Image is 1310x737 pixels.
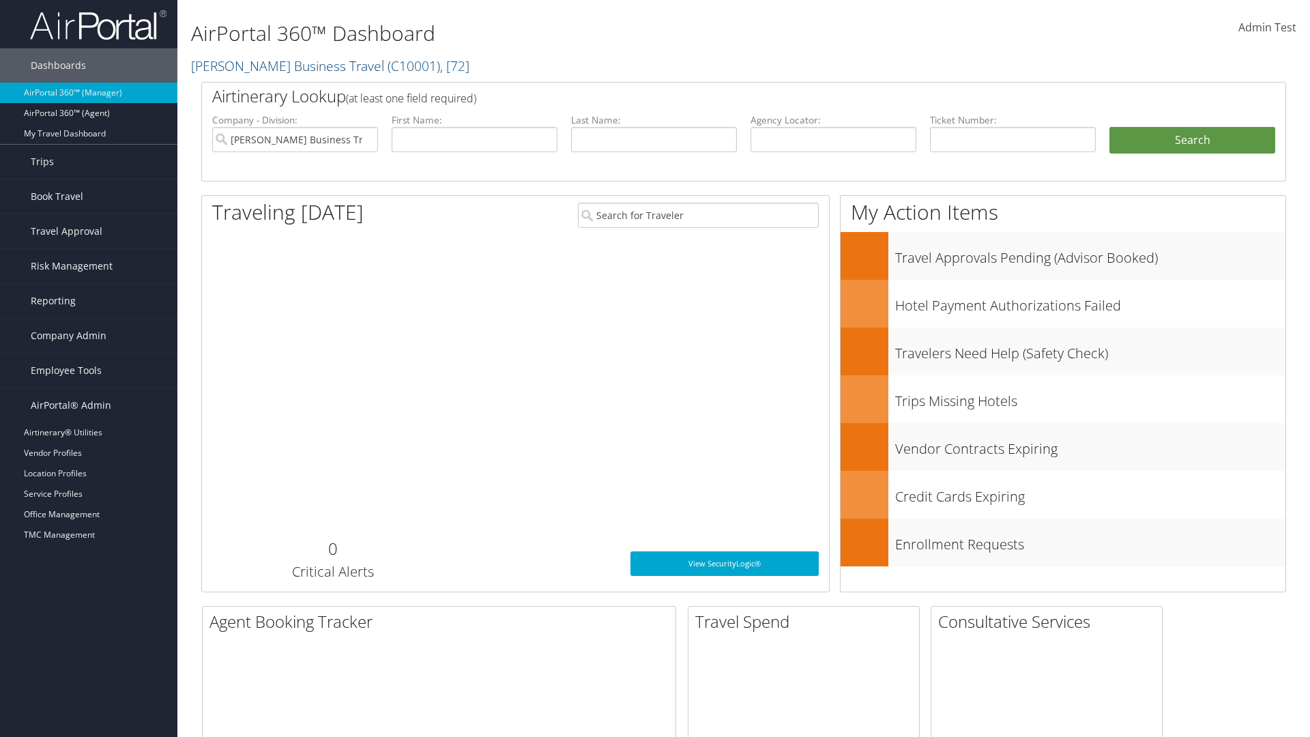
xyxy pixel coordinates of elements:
[1238,20,1296,35] span: Admin Test
[895,385,1285,411] h3: Trips Missing Hotels
[31,388,111,422] span: AirPortal® Admin
[930,113,1096,127] label: Ticket Number:
[30,9,166,41] img: airportal-logo.png
[212,198,364,227] h1: Traveling [DATE]
[346,91,476,106] span: (at least one field required)
[31,214,102,248] span: Travel Approval
[212,113,378,127] label: Company - Division:
[895,337,1285,363] h3: Travelers Need Help (Safety Check)
[841,232,1285,280] a: Travel Approvals Pending (Advisor Booked)
[895,480,1285,506] h3: Credit Cards Expiring
[841,375,1285,423] a: Trips Missing Hotels
[841,519,1285,566] a: Enrollment Requests
[578,203,819,228] input: Search for Traveler
[31,353,102,388] span: Employee Tools
[209,610,675,633] h2: Agent Booking Tracker
[630,551,819,576] a: View SecurityLogic®
[31,249,113,283] span: Risk Management
[440,57,469,75] span: , [ 72 ]
[31,319,106,353] span: Company Admin
[841,471,1285,519] a: Credit Cards Expiring
[895,433,1285,459] h3: Vendor Contracts Expiring
[751,113,916,127] label: Agency Locator:
[31,145,54,179] span: Trips
[31,48,86,83] span: Dashboards
[31,179,83,214] span: Book Travel
[895,528,1285,554] h3: Enrollment Requests
[841,328,1285,375] a: Travelers Need Help (Safety Check)
[938,610,1162,633] h2: Consultative Services
[1238,7,1296,49] a: Admin Test
[191,19,928,48] h1: AirPortal 360™ Dashboard
[212,537,453,560] h2: 0
[841,423,1285,471] a: Vendor Contracts Expiring
[895,242,1285,268] h3: Travel Approvals Pending (Advisor Booked)
[571,113,737,127] label: Last Name:
[392,113,557,127] label: First Name:
[1109,127,1275,154] button: Search
[31,284,76,318] span: Reporting
[841,198,1285,227] h1: My Action Items
[388,57,440,75] span: ( C10001 )
[191,57,469,75] a: [PERSON_NAME] Business Travel
[895,289,1285,315] h3: Hotel Payment Authorizations Failed
[212,562,453,581] h3: Critical Alerts
[695,610,919,633] h2: Travel Spend
[841,280,1285,328] a: Hotel Payment Authorizations Failed
[212,85,1185,108] h2: Airtinerary Lookup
